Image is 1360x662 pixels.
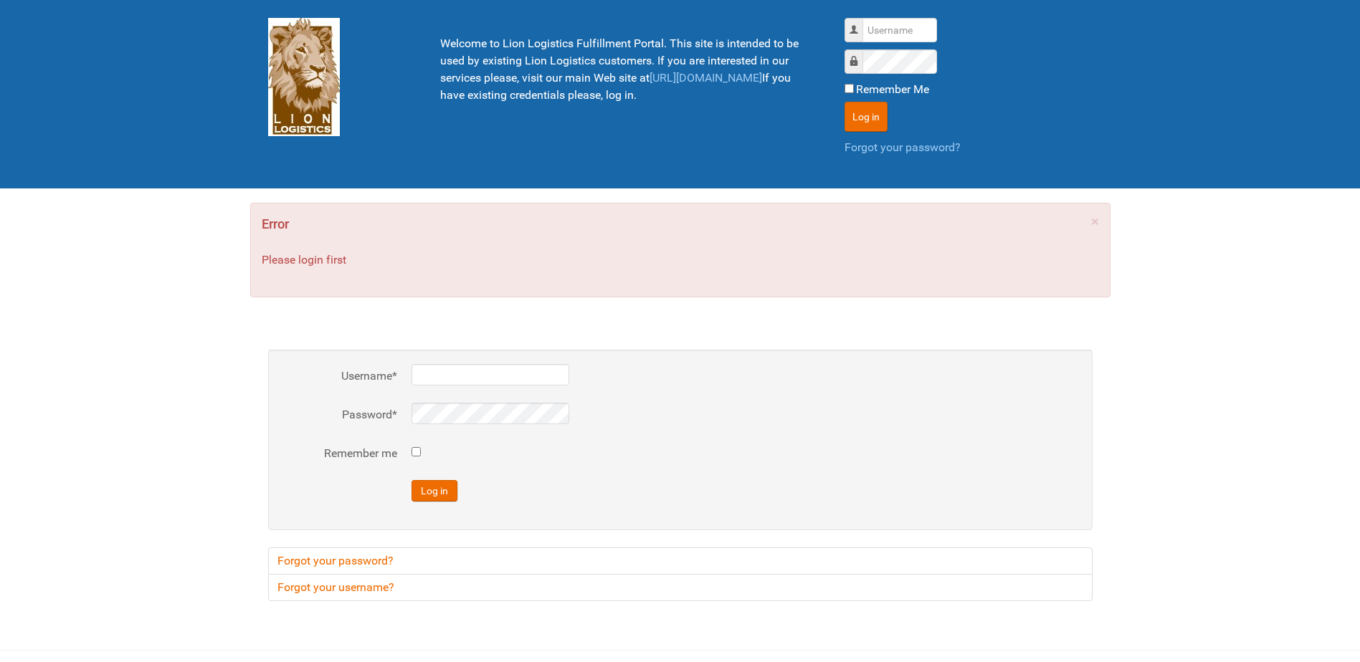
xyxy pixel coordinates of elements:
[412,480,457,502] button: Log in
[282,445,397,462] label: Remember me
[268,69,340,83] a: Lion Logistics
[282,406,397,423] label: Password
[268,18,340,136] img: Lion Logistics
[268,547,1093,575] a: Forgot your password?
[440,35,809,104] p: Welcome to Lion Logistics Fulfillment Portal. This site is intended to be used by existing Lion L...
[1091,214,1099,229] a: ×
[262,251,1099,269] p: Please login first
[650,71,762,85] a: [URL][DOMAIN_NAME]
[845,140,961,154] a: Forgot your password?
[262,214,1099,234] h4: Error
[282,368,397,385] label: Username
[268,574,1093,601] a: Forgot your username?
[856,81,929,98] label: Remember Me
[845,102,888,132] button: Log in
[862,18,937,42] input: Username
